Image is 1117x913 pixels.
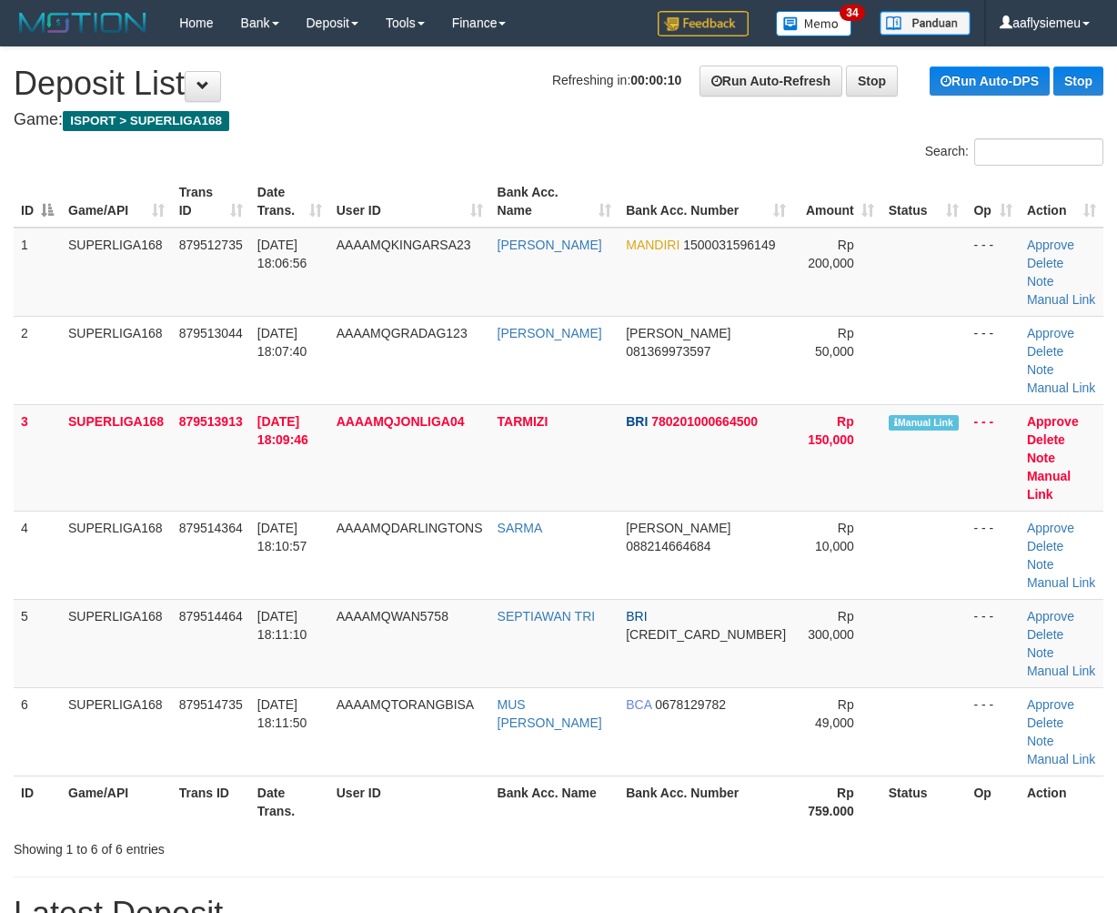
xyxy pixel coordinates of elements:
[61,316,172,404] td: SUPERLIGA168
[793,776,881,827] th: Rp 759.000
[630,73,681,87] strong: 00:00:10
[626,414,648,429] span: BRI
[337,414,465,429] span: AAAAMQJONLIGA04
[329,176,490,228] th: User ID: activate to sort column ascending
[1027,664,1096,678] a: Manual Link
[626,238,679,252] span: MANDIRI
[626,697,651,712] span: BCA
[61,687,172,776] td: SUPERLIGA168
[966,687,1020,776] td: - - -
[61,228,172,317] td: SUPERLIGA168
[257,326,307,359] span: [DATE] 18:07:40
[619,176,793,228] th: Bank Acc. Number: activate to sort column ascending
[1027,451,1055,465] a: Note
[881,776,967,827] th: Status
[1020,176,1103,228] th: Action: activate to sort column ascending
[337,238,471,252] span: AAAAMQKINGARSA23
[1027,521,1074,535] a: Approve
[498,238,602,252] a: [PERSON_NAME]
[14,316,61,404] td: 2
[651,414,758,429] span: Copy 780201000664500 to clipboard
[337,609,448,624] span: AAAAMQWAN5758
[179,238,243,252] span: 879512735
[61,176,172,228] th: Game/API: activate to sort column ascending
[1027,645,1054,660] a: Note
[808,609,854,642] span: Rp 300,000
[1053,66,1103,96] a: Stop
[1027,380,1096,395] a: Manual Link
[1027,609,1074,624] a: Approve
[498,521,543,535] a: SARMA
[257,697,307,730] span: [DATE] 18:11:50
[1027,557,1054,572] a: Note
[1027,734,1054,748] a: Note
[925,138,1103,166] label: Search:
[61,599,172,687] td: SUPERLIGA168
[1027,362,1054,377] a: Note
[14,9,152,36] img: MOTION_logo.png
[793,176,881,228] th: Amount: activate to sort column ascending
[1027,326,1074,340] a: Approve
[626,627,786,642] span: Copy 685901009472532 to clipboard
[1027,432,1065,447] a: Delete
[14,228,61,317] td: 1
[880,11,971,36] img: panduan.png
[655,697,726,712] span: Copy 0678129782 to clipboard
[14,404,61,511] td: 3
[1020,776,1103,827] th: Action
[179,521,243,535] span: 879514364
[889,415,959,431] span: Manually Linked
[172,176,250,228] th: Trans ID: activate to sort column ascending
[1027,697,1074,712] a: Approve
[815,326,854,359] span: Rp 50,000
[257,414,308,447] span: [DATE] 18:09:46
[626,521,730,535] span: [PERSON_NAME]
[1027,274,1054,289] a: Note
[658,11,749,36] img: Feedback.jpg
[626,539,710,553] span: Copy 088214664684 to clipboard
[250,776,329,827] th: Date Trans.
[840,5,864,21] span: 34
[490,776,619,827] th: Bank Acc. Name
[776,11,852,36] img: Button%20Memo.svg
[179,414,243,429] span: 879513913
[1027,238,1074,252] a: Approve
[808,414,854,447] span: Rp 150,000
[257,521,307,553] span: [DATE] 18:10:57
[337,326,468,340] span: AAAAMQGRADAG123
[61,404,172,511] td: SUPERLIGA168
[1027,539,1063,553] a: Delete
[1027,752,1096,766] a: Manual Link
[966,316,1020,404] td: - - -
[683,238,775,252] span: Copy 1500031596149 to clipboard
[61,776,172,827] th: Game/API
[626,326,730,340] span: [PERSON_NAME]
[966,404,1020,511] td: - - -
[179,326,243,340] span: 879513044
[179,609,243,624] span: 879514464
[257,238,307,270] span: [DATE] 18:06:56
[626,344,710,359] span: Copy 081369973597 to clipboard
[552,73,681,87] span: Refreshing in:
[846,66,898,96] a: Stop
[1027,292,1096,307] a: Manual Link
[329,776,490,827] th: User ID
[966,776,1020,827] th: Op
[930,66,1050,96] a: Run Auto-DPS
[815,697,854,730] span: Rp 49,000
[699,66,842,96] a: Run Auto-Refresh
[619,776,793,827] th: Bank Acc. Number
[14,776,61,827] th: ID
[14,511,61,599] td: 4
[14,176,61,228] th: ID: activate to sort column descending
[1027,627,1063,642] a: Delete
[172,776,250,827] th: Trans ID
[498,326,602,340] a: [PERSON_NAME]
[1027,715,1063,730] a: Delete
[498,414,548,429] a: TARMIZI
[1027,256,1063,270] a: Delete
[626,609,647,624] span: BRI
[966,511,1020,599] td: - - -
[179,697,243,712] span: 879514735
[1027,469,1071,502] a: Manual Link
